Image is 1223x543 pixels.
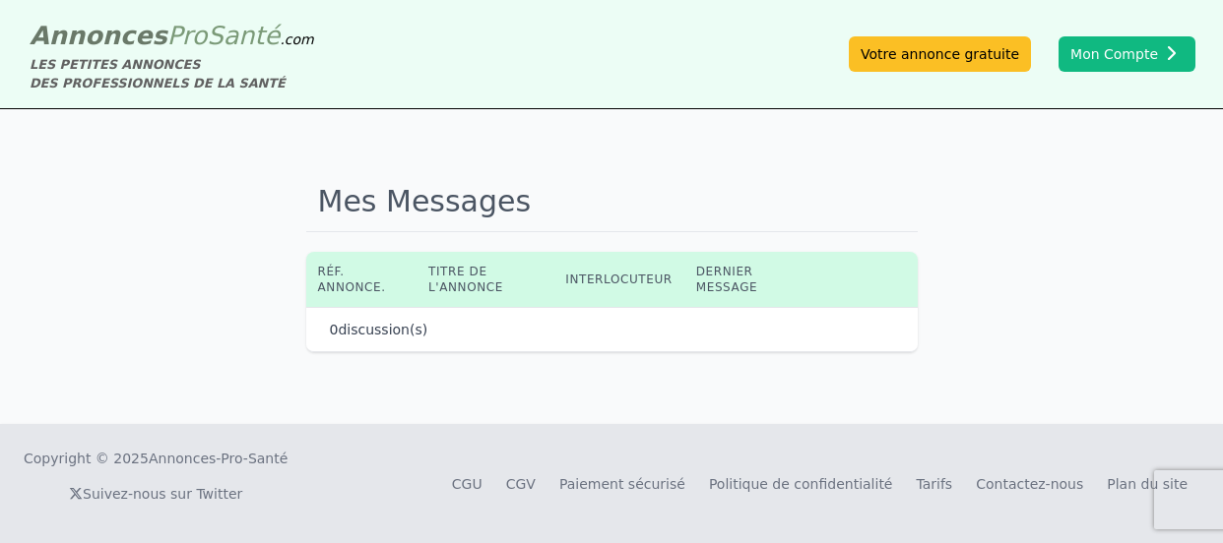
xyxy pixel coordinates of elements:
[30,21,167,50] span: Annonces
[417,252,553,307] th: Titre de l'annonce
[24,449,288,468] div: Copyright © 2025
[976,476,1083,492] a: Contactez-nous
[506,476,536,492] a: CGV
[306,252,418,307] th: Réf. annonce.
[306,172,918,232] h1: Mes Messages
[167,21,208,50] span: Pro
[280,31,313,47] span: .com
[1059,36,1195,72] button: Mon Compte
[30,55,314,92] div: LES PETITES ANNONCES DES PROFESSIONNELS DE LA SANTÉ
[30,21,314,50] a: AnnoncesProSanté.com
[709,476,893,492] a: Politique de confidentialité
[553,252,683,307] th: Interlocuteur
[1107,476,1188,492] a: Plan du site
[452,476,483,492] a: CGU
[330,320,428,339] p: discussion(s)
[207,21,280,50] span: Santé
[684,252,807,307] th: Dernier message
[916,476,952,492] a: Tarifs
[330,322,339,337] span: 0
[149,449,288,468] a: Annonces-Pro-Santé
[559,476,685,492] a: Paiement sécurisé
[849,36,1031,72] a: Votre annonce gratuite
[69,486,242,502] a: Suivez-nous sur Twitter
